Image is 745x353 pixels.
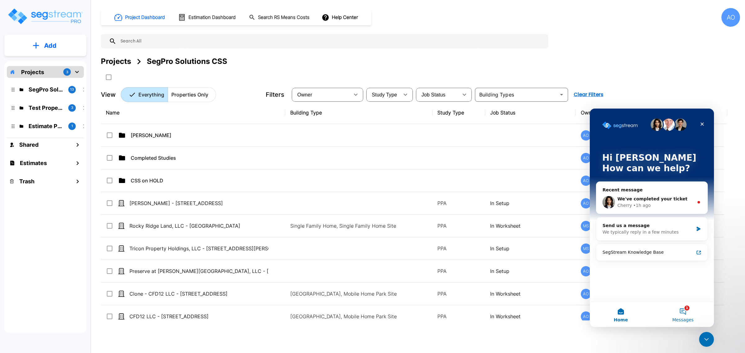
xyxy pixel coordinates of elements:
[290,222,426,230] p: Single Family Home, Single Family Home Site
[490,290,571,297] p: In Worksheet
[432,101,485,124] th: Study Type
[581,198,591,208] div: AO
[699,332,714,347] iframe: Intercom live chat
[490,199,571,207] p: In Setup
[129,313,269,320] p: CFD12 LLC - [STREET_ADDRESS]
[437,245,480,252] p: PPA
[125,14,165,21] h1: Project Dashboard
[121,87,216,102] div: Platform
[576,101,609,124] th: Owner
[490,267,571,275] p: In Setup
[147,56,227,67] div: SegPro Solutions CSS
[477,90,556,99] input: Building Types
[71,123,73,129] p: 1
[29,122,63,130] p: Estimate Property
[188,14,236,21] h1: Estimation Dashboard
[581,244,591,254] div: MS
[176,11,239,24] button: Estimation Dashboard
[131,154,270,162] p: Completed Studies
[129,290,269,297] p: Clone - CFD12 LLC - [STREET_ADDRESS]
[116,34,545,48] input: Search All
[490,313,571,320] p: In Worksheet
[368,86,399,103] div: Select
[581,130,591,141] div: AO
[372,92,397,97] span: Study Type
[485,101,576,124] th: Job Status
[131,132,270,139] p: [PERSON_NAME]
[129,199,269,207] p: [PERSON_NAME] - [STREET_ADDRESS]
[266,90,284,99] p: Filters
[285,101,432,124] th: Building Type
[581,153,591,163] div: AO
[29,85,63,94] p: SegPro Solutions CSS
[581,289,591,299] div: AO
[70,87,74,92] p: 13
[71,105,73,110] p: 3
[101,101,285,124] th: Name
[44,41,56,50] p: Add
[168,87,216,102] button: Properties Only
[29,104,63,112] p: Test Property Folder
[437,267,480,275] p: PPA
[66,69,68,75] p: 3
[571,88,606,101] button: Clear Filters
[4,37,86,55] button: Add
[129,245,269,252] p: Tricon Property Holdings, LLC - [STREET_ADDRESS][PERSON_NAME]
[437,199,480,207] p: PPA
[101,56,131,67] div: Projects
[320,11,360,23] button: Help Center
[721,8,740,27] div: AO
[417,86,458,103] div: Select
[557,90,566,99] button: Open
[20,159,47,167] h1: Estimates
[101,90,116,99] p: View
[437,290,480,297] p: PPA
[581,311,591,322] div: AO
[21,68,44,76] p: Projects
[581,176,591,186] div: AO
[129,222,269,230] p: Rocky Ridge Land, LLC - [GEOGRAPHIC_DATA]
[131,177,270,184] p: CSS on HOLD
[422,92,445,97] span: Job Status
[437,222,480,230] p: PPA
[290,313,426,320] p: [GEOGRAPHIC_DATA], Mobile Home Park Site
[581,221,591,231] div: MS
[246,11,313,24] button: Search RS Means Costs
[258,14,309,21] h1: Search RS Means Costs
[590,109,714,327] iframe: Intercom live chat
[293,86,350,103] div: Select
[7,7,83,25] img: Logo
[19,177,34,185] h1: Trash
[112,11,168,24] button: Project Dashboard
[138,91,164,98] p: Everything
[102,71,115,83] button: SelectAll
[490,222,571,230] p: In Worksheet
[290,290,426,297] p: [GEOGRAPHIC_DATA], Mobile Home Park Site
[490,245,571,252] p: In Setup
[121,87,168,102] button: Everything
[129,267,269,275] p: Preserve at [PERSON_NAME][GEOGRAPHIC_DATA], LLC - [STREET_ADDRESS]
[297,92,312,97] span: Owner
[581,266,591,276] div: AO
